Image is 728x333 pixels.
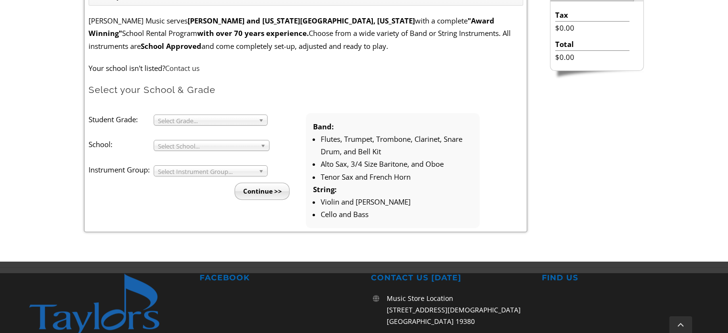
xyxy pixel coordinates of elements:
li: Tax [555,9,629,22]
p: Your school isn't listed? [89,62,523,74]
li: Violin and [PERSON_NAME] [321,195,472,208]
input: Continue >> [235,183,290,200]
label: Instrument Group: [89,163,154,176]
label: Student Grade: [89,113,154,126]
span: Select Instrument Group... [158,166,255,177]
h2: FACEBOOK [200,273,357,283]
li: $0.00 [555,51,629,63]
span: Select School... [158,140,257,152]
li: Alto Sax, 3/4 Size Baritone, and Oboe [321,158,472,170]
strong: [PERSON_NAME] and [US_STATE][GEOGRAPHIC_DATA], [US_STATE] [188,16,415,25]
img: sidebar-footer.png [550,71,644,80]
a: Contact us [165,63,200,73]
li: Total [555,38,629,51]
label: School: [89,138,154,150]
strong: with over 70 years experience. [197,28,309,38]
li: Flutes, Trumpet, Trombone, Clarinet, Snare Drum, and Bell Kit [321,133,472,158]
li: $0.00 [555,22,629,34]
h2: FIND US [542,273,699,283]
li: Cello and Bass [321,208,472,220]
strong: Band: [313,122,334,131]
h2: CONTACT US [DATE] [371,273,528,283]
strong: String: [313,184,336,194]
p: Music Store Location [STREET_ADDRESS][DEMOGRAPHIC_DATA] [GEOGRAPHIC_DATA] 19380 [387,293,528,327]
p: [PERSON_NAME] Music serves with a complete School Rental Program Choose from a wide variety of Ba... [89,14,523,52]
li: Tenor Sax and French Horn [321,171,472,183]
strong: School Approved [141,41,202,51]
h2: Select your School & Grade [89,84,523,96]
span: Select Grade... [158,115,255,126]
